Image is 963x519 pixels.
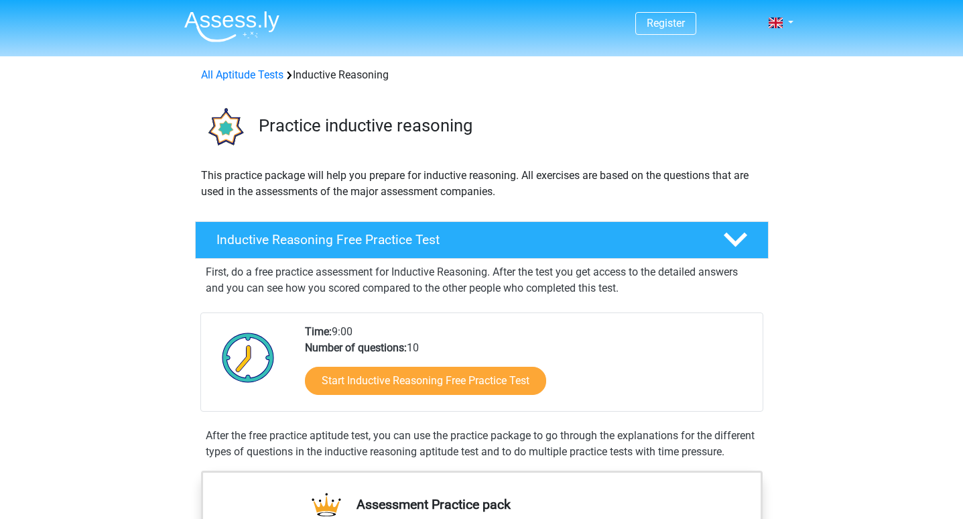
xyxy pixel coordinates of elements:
div: After the free practice aptitude test, you can use the practice package to go through the explana... [200,428,763,460]
img: Assessly [184,11,279,42]
b: Time: [305,325,332,338]
img: Clock [214,324,282,391]
p: This practice package will help you prepare for inductive reasoning. All exercises are based on t... [201,168,763,200]
a: All Aptitude Tests [201,68,283,81]
a: Inductive Reasoning Free Practice Test [190,221,774,259]
a: Start Inductive Reasoning Free Practice Test [305,367,546,395]
div: Inductive Reasoning [196,67,768,83]
p: First, do a free practice assessment for Inductive Reasoning. After the test you get access to th... [206,264,758,296]
a: Register [647,17,685,30]
img: inductive reasoning [196,99,253,156]
h4: Inductive Reasoning Free Practice Test [216,232,702,247]
b: Number of questions: [305,341,407,354]
h3: Practice inductive reasoning [259,115,758,136]
div: 9:00 10 [295,324,762,411]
